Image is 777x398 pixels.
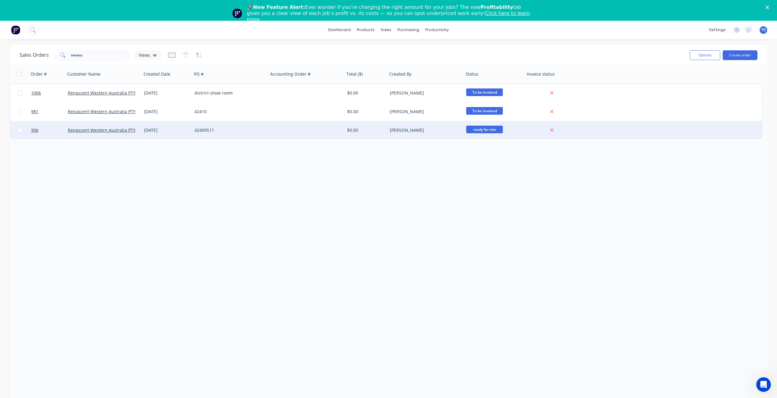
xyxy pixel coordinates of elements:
[71,49,130,61] input: Search...
[31,102,68,121] a: 981
[68,90,144,96] a: Renascent Western Australia PTY LTD
[144,127,190,133] div: [DATE]
[144,109,190,115] div: [DATE]
[390,90,458,96] div: [PERSON_NAME]
[394,25,422,34] div: purchasing
[253,4,305,10] b: New Feature Alert:
[139,52,150,58] span: Views
[765,5,772,9] div: Close
[466,88,503,96] span: To be invoiced
[67,71,100,77] div: Customer Name
[11,25,20,34] img: Factory
[354,25,378,34] div: products
[690,50,720,60] button: Options
[31,121,68,139] a: 906
[761,27,766,33] span: TD
[466,126,503,133] span: ready for site
[390,127,458,133] div: [PERSON_NAME]
[143,71,170,77] div: Created Date
[270,71,310,77] div: Accounting Order #
[194,109,262,115] div: 42410
[194,90,262,96] div: district show room
[389,71,412,77] div: Created By
[527,71,555,77] div: Invoice status
[20,52,49,58] h1: Sales Orders
[347,109,383,115] div: $0.00
[347,127,383,133] div: $0.00
[325,25,354,34] a: dashboard
[422,25,452,34] div: productivity
[706,25,729,34] div: settings
[31,109,38,115] span: 981
[247,10,530,22] a: Click here to learn more.
[466,71,478,77] div: Status
[31,84,68,102] a: 1006
[31,90,41,96] span: 1006
[68,109,144,114] a: Renascent Western Australia PTY LTD
[31,127,38,133] span: 906
[194,127,262,133] div: 42409S11
[31,71,47,77] div: Order #
[347,71,363,77] div: Total ($)
[756,377,771,392] iframe: Intercom live chat
[144,90,190,96] div: [DATE]
[194,71,204,77] div: PO #
[247,4,535,23] div: 🚀 Ever wonder if you’re charging the right amount for your jobs? The new tab gives you a clear vi...
[390,109,458,115] div: [PERSON_NAME]
[378,25,394,34] div: sales
[347,90,383,96] div: $0.00
[232,9,242,18] img: Profile image for Team
[68,127,144,133] a: Renascent Western Australia PTY LTD
[481,4,513,10] b: Profitability
[723,50,757,60] button: Create order
[466,107,503,115] span: To be invoiced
